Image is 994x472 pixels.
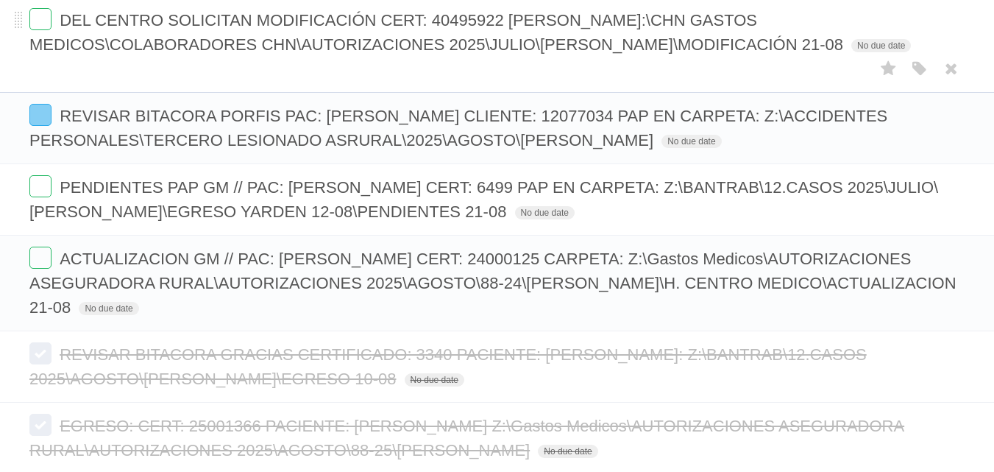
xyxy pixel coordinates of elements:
[29,11,847,54] span: DEL CENTRO SOLICITAN MODIFICACIÓN CERT: 40495922 [PERSON_NAME]:\CHN GASTOS MEDICOS\COLABORADORES ...
[661,135,721,148] span: No due date
[29,247,52,269] label: Done
[538,445,597,458] span: No due date
[875,57,903,81] label: Star task
[29,107,887,149] span: REVISAR BITACORA PORFIS PAC: [PERSON_NAME] CLIENTE: 12077034 PAP EN CARPETA: Z:\ACCIDENTES PERSON...
[29,250,956,317] span: ACTUALIZACION GM // PAC: [PERSON_NAME] CERT: 24000125 CARPETA: Z:\Gastos Medicos\AUTORIZACIONES A...
[29,417,904,459] span: EGRESO: CERT: 25001366 PACIENTE: [PERSON_NAME] Z:\Gastos Medicos\AUTORIZACIONES ASEGURADORA RURAL...
[851,39,911,52] span: No due date
[29,414,52,436] label: Done
[515,206,575,219] span: No due date
[79,302,138,315] span: No due date
[29,178,938,221] span: PENDIENTES PAP GM // PAC: [PERSON_NAME] CERT: 6499 PAP EN CARPETA: Z:\BANTRAB\12.CASOS 2025\JULIO...
[29,345,867,388] span: REVISAR BITACORA GRACIAS CERTIFICADO: 3340 PACIENTE: [PERSON_NAME]: Z:\BANTRAB\12.CASOS 2025\AGOS...
[29,175,52,197] label: Done
[29,8,52,30] label: Done
[405,373,464,387] span: No due date
[29,342,52,364] label: Done
[29,104,52,126] label: Done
